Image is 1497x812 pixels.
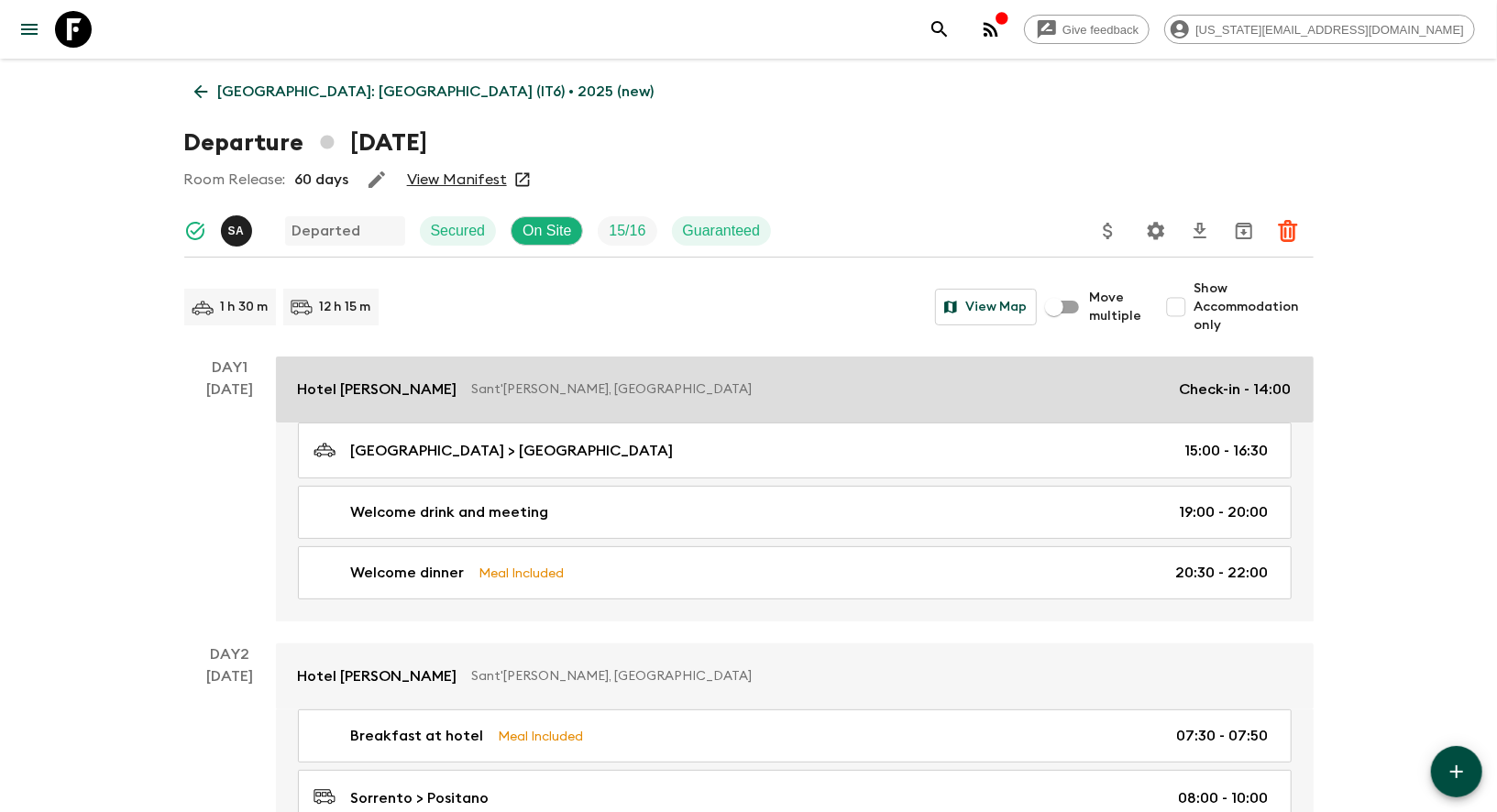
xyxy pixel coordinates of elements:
[298,546,1292,599] a: Welcome dinnerMeal Included20:30 - 22:00
[1180,379,1292,401] p: Check-in - 14:00
[351,725,484,747] p: Breakfast at hotel
[1194,280,1314,335] span: Show Accommodation only
[683,220,761,242] p: Guaranteed
[298,422,1292,478] a: [GEOGRAPHIC_DATA] > [GEOGRAPHIC_DATA]15:00 - 16:30
[1180,501,1269,523] p: 19:00 - 20:00
[351,501,549,523] p: Welcome drink and meeting
[184,357,276,379] p: Day 1
[1090,289,1143,325] span: Move multiple
[320,298,371,316] p: 12 h 15 m
[499,726,584,746] p: Meal Included
[1270,213,1306,249] button: Delete
[431,220,486,242] p: Secured
[1185,440,1269,462] p: 15:00 - 16:30
[935,289,1037,325] button: View Map
[298,379,457,401] p: Hotel [PERSON_NAME]
[1179,787,1269,809] p: 08:00 - 10:00
[351,562,465,584] p: Welcome dinner
[1185,23,1474,37] span: [US_STATE][EMAIL_ADDRESS][DOMAIN_NAME]
[276,357,1314,422] a: Hotel [PERSON_NAME]Sant'[PERSON_NAME], [GEOGRAPHIC_DATA]Check-in - 14:00
[921,11,958,48] button: search adventures
[184,169,286,191] p: Room Release:
[1177,725,1269,747] p: 07:30 - 07:50
[1182,213,1218,249] button: Download CSV
[184,643,276,665] p: Day 2
[184,125,427,161] h1: Departure [DATE]
[420,216,497,246] div: Secured
[11,11,48,48] button: menu
[184,220,206,242] svg: Synced Successfully
[184,73,665,110] a: [GEOGRAPHIC_DATA]: [GEOGRAPHIC_DATA] (IT6) • 2025 (new)
[218,81,655,103] p: [GEOGRAPHIC_DATA]: [GEOGRAPHIC_DATA] (IT6) • 2025 (new)
[598,216,656,246] div: Trip Fill
[298,486,1292,539] a: Welcome drink and meeting19:00 - 20:00
[298,665,457,687] p: Hotel [PERSON_NAME]
[1090,213,1127,249] button: Update Price, Early Bird Discount and Costs
[479,563,565,583] p: Meal Included
[523,220,571,242] p: On Site
[292,220,361,242] p: Departed
[472,667,1277,686] p: Sant'[PERSON_NAME], [GEOGRAPHIC_DATA]
[295,169,349,191] p: 60 days
[206,379,253,621] div: [DATE]
[351,787,490,809] p: Sorrento > Positano
[407,170,507,189] a: View Manifest
[221,221,256,236] span: Simona Albanese
[511,216,583,246] div: On Site
[276,643,1314,709] a: Hotel [PERSON_NAME]Sant'[PERSON_NAME], [GEOGRAPHIC_DATA]
[1164,15,1475,44] div: [US_STATE][EMAIL_ADDRESS][DOMAIN_NAME]
[1138,213,1174,249] button: Settings
[298,709,1292,763] a: Breakfast at hotelMeal Included07:30 - 07:50
[221,298,269,316] p: 1 h 30 m
[351,440,674,462] p: [GEOGRAPHIC_DATA] > [GEOGRAPHIC_DATA]
[1226,213,1262,249] button: Archive (Completed, Cancelled or Unsynced Departures only)
[1176,562,1269,584] p: 20:30 - 22:00
[1024,15,1150,44] a: Give feedback
[1052,23,1149,37] span: Give feedback
[609,220,645,242] p: 15 / 16
[472,380,1165,399] p: Sant'[PERSON_NAME], [GEOGRAPHIC_DATA]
